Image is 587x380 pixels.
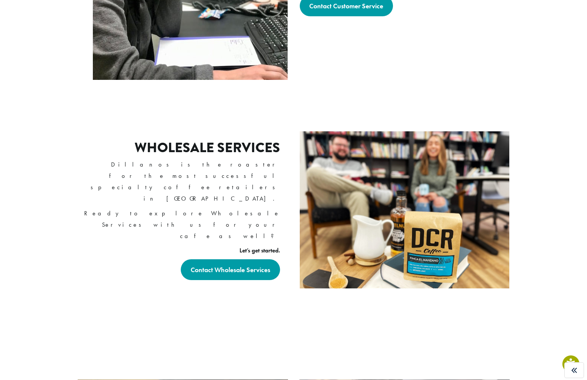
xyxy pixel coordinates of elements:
strong: Contact Wholesale Services [191,265,270,274]
h2: Wholesale Services [135,140,280,156]
p: Ready to explore Wholesale Services with us for your cafe as well? [80,208,280,242]
p: Dillanos is the roaster for the most successful specialty coffee retailers in [GEOGRAPHIC_DATA]. [80,159,280,204]
strong: Contact Customer Service [309,2,383,10]
a: Contact Wholesale Services [181,259,280,280]
strong: Let’s get started. [239,246,280,254]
